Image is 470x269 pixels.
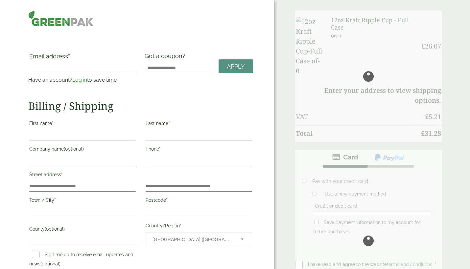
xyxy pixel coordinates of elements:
[29,119,136,130] label: First name
[146,221,252,232] label: Country/Region
[40,261,60,266] span: (optional)
[68,53,70,60] abbr: required
[29,53,136,63] label: Email address
[28,76,137,84] p: Have an account? to save time
[146,144,252,155] label: Phone
[29,144,136,155] label: Company name
[159,146,161,152] abbr: required
[54,197,56,203] abbr: required
[72,77,87,83] a: Log in
[166,197,168,203] abbr: required
[28,100,253,112] h2: Billing / Shipping
[29,170,136,181] label: Street address
[227,63,245,70] span: Apply
[64,146,84,152] span: (optional)
[180,223,181,228] abbr: required
[153,233,232,246] span: United Kingdom (UK)
[146,232,252,246] span: Country/Region
[29,196,136,207] label: Town / City
[219,59,253,73] a: Apply
[146,119,252,130] label: Last name
[168,121,170,126] abbr: required
[29,224,136,236] label: County
[32,251,39,258] input: Sign me up to receive email updates and news(optional)
[52,121,54,126] abbr: required
[29,252,133,268] label: Sign me up to receive email updates and news
[45,226,65,232] span: (optional)
[145,52,188,63] label: Got a coupon?
[146,196,252,207] label: Postcode
[61,172,63,177] abbr: required
[28,10,93,26] img: GreenPak Supplies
